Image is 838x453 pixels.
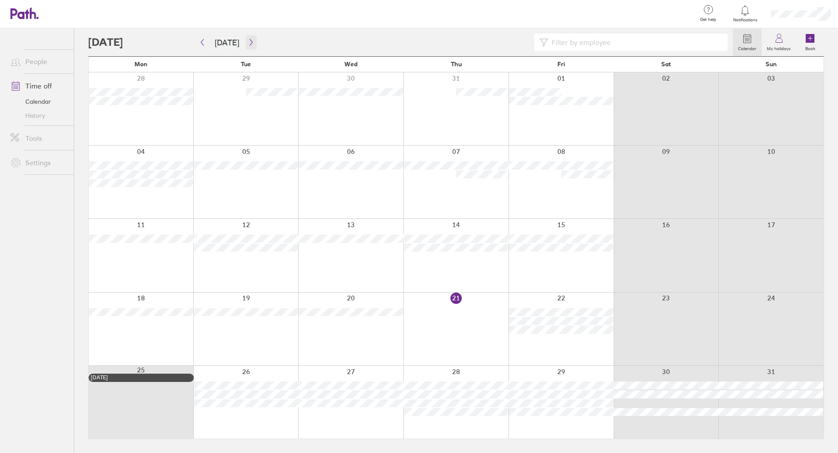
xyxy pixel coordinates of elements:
[733,28,762,56] a: Calendar
[208,35,246,50] button: [DATE]
[3,154,74,171] a: Settings
[134,61,148,68] span: Mon
[3,129,74,147] a: Tools
[731,4,759,23] a: Notifications
[661,61,671,68] span: Sat
[762,28,796,56] a: My holidays
[91,375,192,381] div: [DATE]
[731,17,759,23] span: Notifications
[241,61,251,68] span: Tue
[451,61,462,68] span: Thu
[344,61,357,68] span: Wed
[3,53,74,70] a: People
[766,61,777,68] span: Sun
[733,44,762,51] label: Calendar
[796,28,824,56] a: Book
[762,44,796,51] label: My holidays
[557,61,565,68] span: Fri
[800,44,821,51] label: Book
[548,34,722,51] input: Filter by employee
[3,77,74,95] a: Time off
[3,95,74,109] a: Calendar
[694,17,722,22] span: Get help
[3,109,74,123] a: History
